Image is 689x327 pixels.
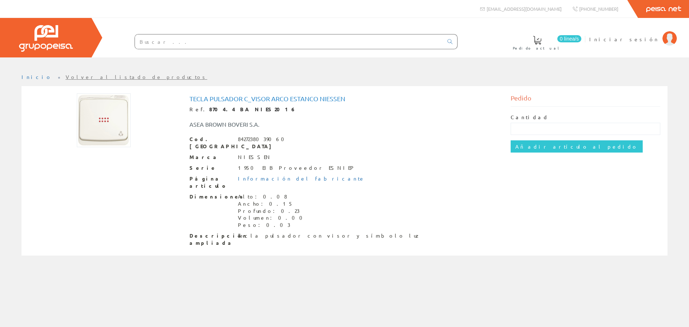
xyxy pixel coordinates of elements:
[557,35,581,42] span: 0 línea/s
[189,95,500,102] h1: Tecla Pulsador C_visor Arco Estanco Niessen
[238,164,355,172] div: 1950 EIB Proveedor ESNIEP
[238,214,307,221] div: Volumen: 0.00
[238,136,289,143] div: 8427238039060
[511,93,661,107] div: Pedido
[589,30,677,37] a: Iniciar sesión
[19,25,73,52] img: Grupo Peisa
[238,207,307,215] div: Profundo: 0.23
[238,154,272,161] div: NIESSEN
[189,175,233,190] span: Página artículo
[487,6,562,12] span: [EMAIL_ADDRESS][DOMAIN_NAME]
[238,232,421,239] div: Tecla pulsador con visor y símbolo luz
[238,193,307,200] div: Alto: 0.08
[189,136,233,150] span: Cod. [GEOGRAPHIC_DATA]
[238,221,307,229] div: Peso: 0.03
[238,175,365,182] a: Información del fabricante
[238,200,307,207] div: Ancho: 0.15
[579,6,618,12] span: [PHONE_NUMBER]
[66,74,207,80] a: Volver al listado de productos
[135,34,443,49] input: Buscar ...
[209,106,296,112] strong: 8704.4 BA NIES2016
[77,93,131,147] img: Foto artículo Tecla Pulsador C_visor Arco Estanco Niessen (150x150)
[589,36,659,43] span: Iniciar sesión
[189,106,500,113] div: Ref.
[184,120,371,129] div: ASEA BROWN BOVERI S.A.
[189,232,233,247] span: Descripción ampliada
[189,154,233,161] span: Marca
[511,114,549,121] label: Cantidad
[511,140,643,153] input: Añadir artículo al pedido
[513,45,562,52] span: Pedido actual
[189,193,233,200] span: Dimensiones
[189,164,233,172] span: Serie
[22,74,52,80] a: Inicio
